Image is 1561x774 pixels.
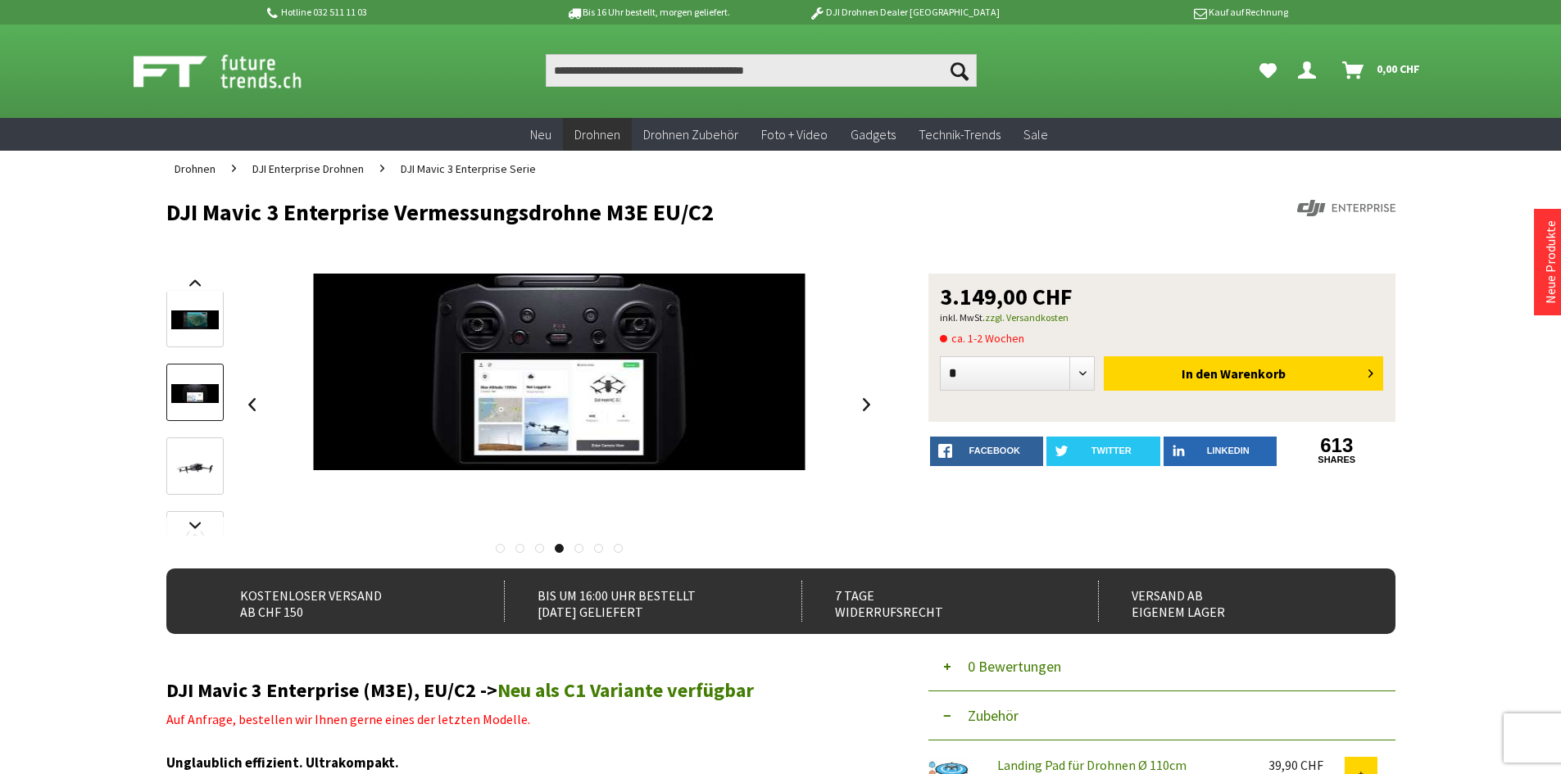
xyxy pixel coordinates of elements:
span: Auf Anfrage, bestellen wir Ihnen gerne eines der letzten Modelle. [166,711,530,727]
a: Foto + Video [750,118,839,152]
h3: Unglaublich effizient. Ultrakompakt. [166,752,879,773]
a: shares [1280,455,1394,465]
span: Drohnen Zubehör [643,126,738,143]
h2: DJI Mavic 3 Enterprise (M3E), EU/C2 -> [166,680,879,701]
span: Sale [1023,126,1048,143]
p: Kauf auf Rechnung [1032,2,1288,22]
a: Neue Produkte [1542,220,1559,304]
a: Drohnen [166,151,224,187]
a: DJI Enterprise Drohnen [244,151,372,187]
div: Versand ab eigenem Lager [1098,581,1359,622]
span: twitter [1091,446,1132,455]
img: DJI Enterprise [1297,200,1395,216]
p: Hotline 032 511 11 03 [265,2,520,22]
a: zzgl. Versandkosten [985,311,1069,324]
a: Landing Pad für Drohnen Ø 110cm [997,757,1187,773]
span: In den [1182,365,1218,382]
a: Neu als C1 Variante verfügbar [497,677,754,703]
span: ca. 1-2 Wochen [940,328,1024,348]
span: Foto + Video [761,126,828,143]
a: DJI Mavic 3 Enterprise Serie [393,151,544,187]
p: inkl. MwSt. [940,308,1384,328]
span: Drohnen [175,161,216,176]
a: facebook [930,437,1044,466]
span: Warenkorb [1220,365,1286,382]
img: DJI Pilot 2 [314,274,805,470]
a: LinkedIn [1164,437,1277,466]
button: Suchen [942,54,977,87]
span: 0,00 CHF [1377,56,1420,82]
span: 3.149,00 CHF [940,285,1073,308]
p: Bis 16 Uhr bestellt, morgen geliefert. [520,2,776,22]
a: Dein Konto [1291,54,1329,87]
a: Neu [519,118,563,152]
div: 7 Tage Widerrufsrecht [801,581,1063,622]
button: In den Warenkorb [1104,356,1383,391]
span: Gadgets [851,126,896,143]
button: 0 Bewertungen [928,642,1395,691]
a: Warenkorb [1336,54,1428,87]
a: Drohnen [563,118,632,152]
span: facebook [969,446,1020,455]
img: DJI Pilot 2 [171,384,219,403]
a: Gadgets [839,118,907,152]
a: Sale [1012,118,1060,152]
img: Shop Futuretrends - zur Startseite wechseln [134,51,338,92]
a: Drohnen Zubehör [632,118,750,152]
span: Neu [530,126,551,143]
a: twitter [1046,437,1160,466]
a: 613 [1280,437,1394,455]
a: Technik-Trends [907,118,1012,152]
img: DJI FlightHub 2 [171,310,219,329]
p: DJI Drohnen Dealer [GEOGRAPHIC_DATA] [776,2,1032,22]
button: Zubehör [928,691,1395,740]
span: DJI Mavic 3 Enterprise Serie [401,161,536,176]
h1: DJI Mavic 3 Enterprise Vermessungsdrohne M3E EU/C2 [166,200,1150,224]
span: LinkedIn [1207,446,1250,455]
span: Drohnen [574,126,620,143]
span: Technik-Trends [919,126,1001,143]
span: DJI Enterprise Drohnen [252,161,364,176]
input: Produkt, Marke, Kategorie, EAN, Artikelnummer… [546,54,977,87]
div: Bis um 16:00 Uhr bestellt [DATE] geliefert [504,581,765,622]
a: Meine Favoriten [1251,54,1285,87]
div: 39,90 CHF [1268,757,1345,773]
div: Kostenloser Versand ab CHF 150 [207,581,469,622]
